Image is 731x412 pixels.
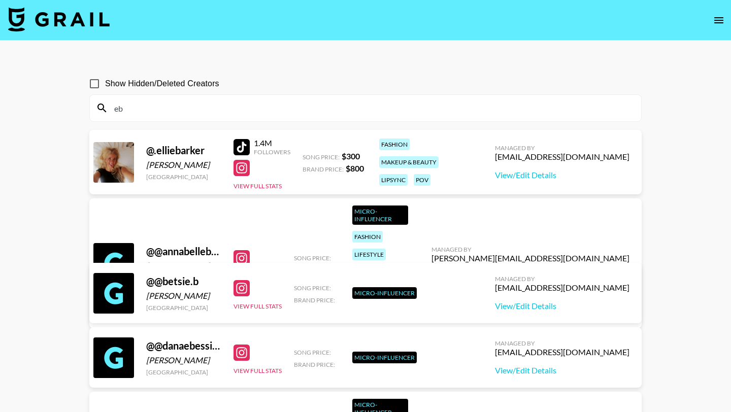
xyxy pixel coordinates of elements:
[495,275,629,283] div: Managed By
[352,231,383,243] div: fashion
[495,347,629,357] div: [EMAIL_ADDRESS][DOMAIN_NAME]
[495,152,629,162] div: [EMAIL_ADDRESS][DOMAIN_NAME]
[495,170,629,180] a: View/Edit Details
[146,245,221,258] div: @ @annabellebeck16
[294,284,331,292] span: Song Price:
[294,349,331,356] span: Song Price:
[379,156,439,168] div: makeup & beauty
[431,253,629,263] div: [PERSON_NAME][EMAIL_ADDRESS][DOMAIN_NAME]
[294,361,335,368] span: Brand Price:
[342,151,360,161] strong: $ 300
[146,304,221,312] div: [GEOGRAPHIC_DATA]
[146,160,221,170] div: [PERSON_NAME]
[495,144,629,152] div: Managed By
[234,182,282,190] button: View Full Stats
[495,283,629,293] div: [EMAIL_ADDRESS][DOMAIN_NAME]
[146,355,221,365] div: [PERSON_NAME]
[495,339,629,347] div: Managed By
[352,205,408,225] div: Micro-Influencer
[254,138,290,148] div: 1.4M
[414,174,430,186] div: pov
[294,296,335,304] span: Brand Price:
[146,173,221,181] div: [GEOGRAPHIC_DATA]
[146,291,221,301] div: [PERSON_NAME]
[146,275,221,288] div: @ @betsie.b
[346,163,364,173] strong: $ 800
[146,144,221,157] div: @ .elliebarker
[234,302,282,310] button: View Full Stats
[379,139,410,150] div: fashion
[352,249,386,260] div: lifestyle
[709,10,729,30] button: open drawer
[352,352,417,363] div: Micro-Influencer
[303,153,340,161] span: Song Price:
[146,368,221,376] div: [GEOGRAPHIC_DATA]
[146,261,221,271] div: [PERSON_NAME]
[234,367,282,374] button: View Full Stats
[352,287,417,299] div: Micro-Influencer
[108,100,635,116] input: Search by User Name
[379,174,408,186] div: lipsync
[303,165,344,173] span: Brand Price:
[105,78,219,90] span: Show Hidden/Deleted Creators
[8,7,110,31] img: Grail Talent
[495,301,629,311] a: View/Edit Details
[294,254,331,262] span: Song Price:
[254,148,290,156] div: Followers
[431,246,629,253] div: Managed By
[146,339,221,352] div: @ @danaebessin29
[495,365,629,375] a: View/Edit Details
